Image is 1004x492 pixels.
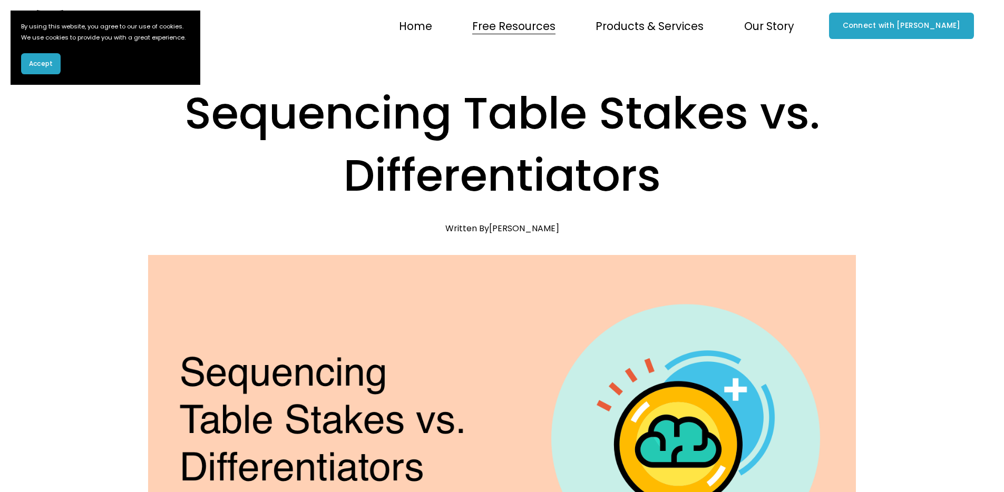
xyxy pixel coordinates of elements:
span: Our Story [744,16,794,36]
a: Home [399,15,432,36]
div: Written By [445,223,559,233]
section: Cookie banner [11,11,200,85]
button: Accept [21,53,61,74]
a: folder dropdown [596,15,704,36]
a: folder dropdown [472,15,555,36]
a: [PERSON_NAME] [489,222,559,234]
a: folder dropdown [744,15,794,36]
span: Products & Services [596,16,704,36]
p: By using this website, you agree to our use of cookies. We use cookies to provide you with a grea... [21,21,190,43]
h1: Sequencing Table Stakes vs. Differentiators [148,82,856,207]
a: Connect with [PERSON_NAME] [829,13,974,39]
span: Accept [29,59,53,68]
span: Free Resources [472,16,555,36]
